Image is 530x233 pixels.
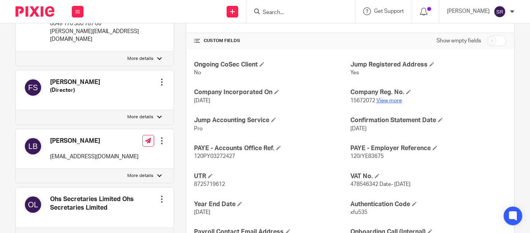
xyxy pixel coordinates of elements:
p: [PERSON_NAME] [447,7,490,15]
span: [DATE] [194,210,210,215]
span: 120PY03272427 [194,154,235,159]
span: 8725719612 [194,182,225,187]
h4: CUSTOM FIELDS [194,38,350,44]
h4: Company Incorporated On [194,88,350,96]
label: Show empty fields [436,37,481,45]
p: More details [127,173,153,179]
h4: [PERSON_NAME] [50,137,139,145]
p: More details [127,114,153,120]
span: Yes [350,70,359,75]
h4: Jump Accounting Service [194,116,350,124]
a: View more [376,98,402,103]
span: No [194,70,201,75]
h5: (Director) [50,86,100,94]
span: [DATE] [194,98,210,103]
span: [DATE] [350,126,367,131]
h4: Confirmation Statement Date [350,116,506,124]
span: Get Support [374,9,404,14]
img: svg%3E [24,195,42,214]
h4: VAT No. [350,172,506,180]
span: 478546342 Date- [DATE] [350,182,410,187]
h4: Ongoing CoSec Client [194,61,350,69]
p: More details [127,56,153,62]
span: 120/YE83675 [350,154,384,159]
input: Search [262,9,332,16]
h4: UTR [194,172,350,180]
img: Pixie [16,6,54,17]
h4: Year End Date [194,200,350,208]
p: 0049 176 300 787 06 [50,20,147,28]
span: xfu535 [350,210,367,215]
h4: PAYE - Employer Reference [350,144,506,152]
h4: PAYE - Accounts Office Ref. [194,144,350,152]
img: svg%3E [24,137,42,156]
h4: [PERSON_NAME] [50,78,100,86]
span: Pro [194,126,203,131]
p: [EMAIL_ADDRESS][DOMAIN_NAME] [50,153,139,161]
p: [PERSON_NAME][EMAIL_ADDRESS][DOMAIN_NAME] [50,28,147,44]
h4: Company Reg. No. [350,88,506,96]
img: svg%3E [24,78,42,97]
span: 15672072 [350,98,375,103]
h4: Authentication Code [350,200,506,208]
img: svg%3E [494,5,506,18]
h4: Jump Registered Address [350,61,506,69]
h4: Ohs Secretaries Limited Ohs Secretaries Limited [50,195,158,212]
